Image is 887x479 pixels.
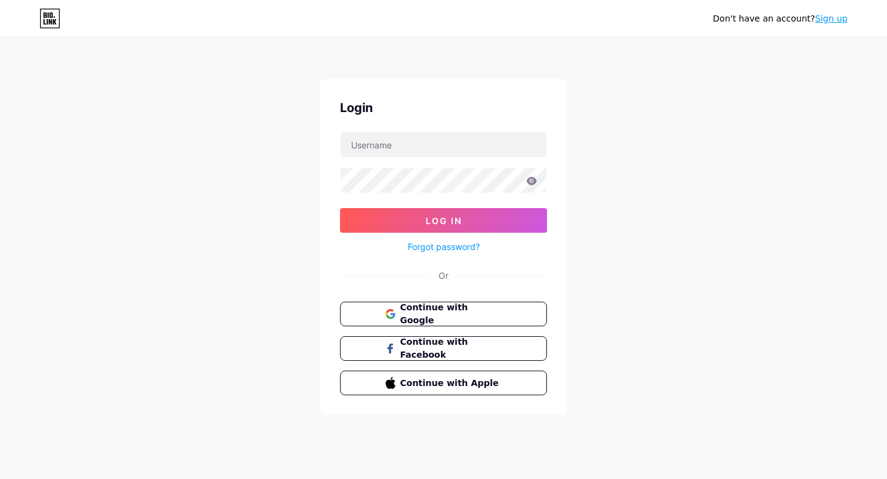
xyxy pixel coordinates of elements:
[340,371,547,395] button: Continue with Apple
[340,336,547,361] button: Continue with Facebook
[341,132,546,157] input: Username
[400,377,502,390] span: Continue with Apple
[340,302,547,326] button: Continue with Google
[340,99,547,117] div: Login
[426,215,462,226] span: Log In
[815,14,848,23] a: Sign up
[400,336,502,361] span: Continue with Facebook
[713,12,848,25] div: Don't have an account?
[439,269,448,282] div: Or
[408,240,480,253] a: Forgot password?
[340,208,547,233] button: Log In
[400,301,502,327] span: Continue with Google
